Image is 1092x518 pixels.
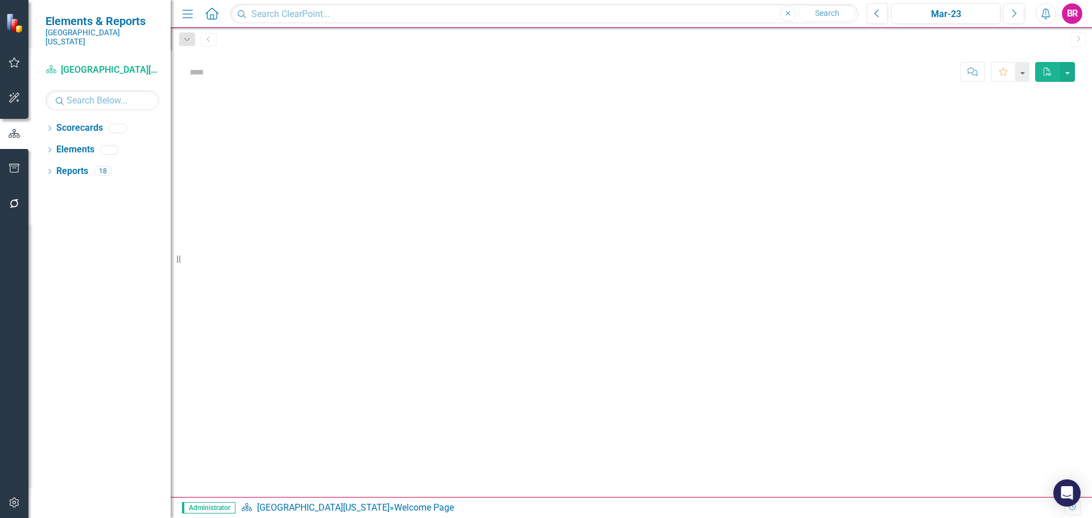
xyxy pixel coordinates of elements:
button: Mar-23 [891,3,1000,24]
span: Administrator [182,502,235,513]
a: Elements [56,143,94,156]
div: 18 [94,167,112,176]
button: BR [1062,3,1082,24]
img: ClearPoint Strategy [5,12,26,34]
a: Scorecards [56,122,103,135]
div: Mar-23 [895,7,996,21]
img: Not Defined [188,63,206,81]
span: Search [815,9,839,18]
input: Search ClearPoint... [230,4,858,24]
input: Search Below... [45,90,159,110]
a: Reports [56,165,88,178]
small: [GEOGRAPHIC_DATA][US_STATE] [45,28,159,47]
div: Welcome Page [394,502,454,513]
button: Search [799,6,855,22]
span: Elements & Reports [45,14,159,28]
a: [GEOGRAPHIC_DATA][US_STATE] [257,502,390,513]
a: [GEOGRAPHIC_DATA][US_STATE] [45,64,159,77]
div: » [241,502,1064,515]
div: Open Intercom Messenger [1053,479,1081,507]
